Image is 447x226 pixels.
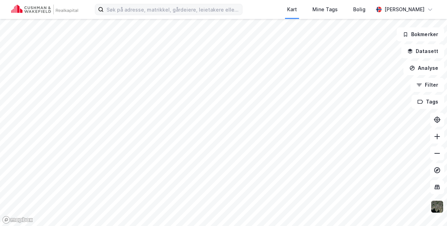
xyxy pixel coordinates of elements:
div: Kontrollprogram for chat [412,192,447,226]
div: [PERSON_NAME] [384,5,425,14]
div: Kart [287,5,297,14]
div: Bolig [353,5,365,14]
div: Mine Tags [312,5,338,14]
img: cushman-wakefield-realkapital-logo.202ea83816669bd177139c58696a8fa1.svg [11,5,78,14]
input: Søk på adresse, matrikkel, gårdeiere, leietakere eller personer [104,4,242,15]
iframe: Chat Widget [412,192,447,226]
